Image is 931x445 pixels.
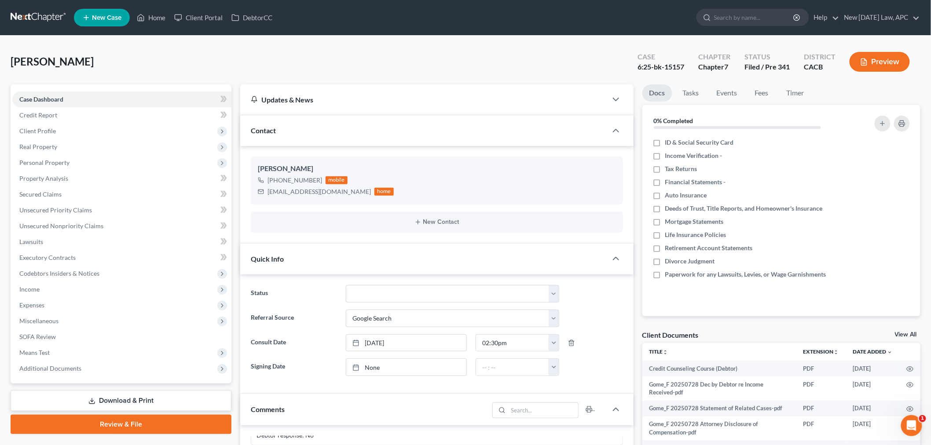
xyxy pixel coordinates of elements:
[246,310,341,327] label: Referral Source
[665,217,724,226] span: Mortgage Statements
[796,376,846,401] td: PDF
[665,204,823,213] span: Deeds of Trust, Title Reports, and Homeowner's Insurance
[676,84,706,102] a: Tasks
[326,176,348,184] div: mobile
[251,95,597,104] div: Updates & News
[251,405,285,413] span: Comments
[663,350,668,355] i: unfold_more
[642,401,796,416] td: Gome_F 20250728 Statement of Related Cases-pdf
[642,84,672,102] a: Docs
[638,52,684,62] div: Case
[19,254,76,261] span: Executory Contracts
[804,52,836,62] div: District
[12,171,231,186] a: Property Analysis
[170,10,227,26] a: Client Portal
[698,52,730,62] div: Chapter
[268,176,322,185] div: [PHONE_NUMBER]
[846,401,899,416] td: [DATE]
[19,317,59,325] span: Miscellaneous
[665,138,734,147] span: ID & Social Security Card
[654,117,693,124] strong: 0% Completed
[710,84,744,102] a: Events
[744,52,790,62] div: Status
[780,84,811,102] a: Timer
[132,10,170,26] a: Home
[638,62,684,72] div: 6:25-bk-15157
[895,332,917,338] a: View All
[796,401,846,416] td: PDF
[19,159,70,166] span: Personal Property
[346,335,466,351] a: [DATE]
[476,335,549,351] input: -- : --
[19,175,68,182] span: Property Analysis
[19,270,99,277] span: Codebtors Insiders & Notices
[833,350,839,355] i: unfold_more
[850,52,910,72] button: Preview
[12,91,231,107] a: Case Dashboard
[19,190,62,198] span: Secured Claims
[19,301,44,309] span: Expenses
[476,359,549,376] input: -- : --
[251,255,284,263] span: Quick Info
[698,62,730,72] div: Chapter
[714,9,795,26] input: Search by name...
[810,10,839,26] a: Help
[642,361,796,376] td: Credit Counseling Course (Debtor)
[251,126,276,135] span: Contact
[11,415,231,434] a: Review & File
[508,403,578,418] input: Search...
[665,257,715,266] span: Divorce Judgment
[19,206,92,214] span: Unsecured Priority Claims
[11,390,231,411] a: Download & Print
[887,350,892,355] i: expand_more
[796,361,846,376] td: PDF
[19,333,56,340] span: SOFA Review
[12,186,231,202] a: Secured Claims
[724,62,728,71] span: 7
[12,202,231,218] a: Unsecured Priority Claims
[846,376,899,401] td: [DATE]
[642,416,796,441] td: Gome_F 20250728 Attorney Disclosure of Compensation-pdf
[374,188,394,196] div: home
[901,415,922,436] iframe: Intercom live chat
[19,127,56,135] span: Client Profile
[840,10,920,26] a: New [DATE] Law, APC
[665,178,726,186] span: Financial Statements -
[19,143,57,150] span: Real Property
[346,359,466,376] a: None
[649,348,668,355] a: Titleunfold_more
[846,416,899,441] td: [DATE]
[853,348,892,355] a: Date Added expand_more
[642,330,699,339] div: Client Documents
[92,15,121,21] span: New Case
[665,191,707,200] span: Auto Insurance
[19,222,103,230] span: Unsecured Nonpriority Claims
[846,361,899,376] td: [DATE]
[246,358,341,376] label: Signing Date
[12,218,231,234] a: Unsecured Nonpriority Claims
[804,62,836,72] div: CACB
[665,164,697,173] span: Tax Returns
[665,270,826,279] span: Paperwork for any Lawsuits, Levies, or Wage Garnishments
[246,285,341,303] label: Status
[19,365,81,372] span: Additional Documents
[246,334,341,352] label: Consult Date
[19,349,50,356] span: Means Test
[642,376,796,401] td: Gome_F 20250728 Dec by Debtor re Income Received-pdf
[665,244,753,252] span: Retirement Account Statements
[12,250,231,266] a: Executory Contracts
[19,111,57,119] span: Credit Report
[12,329,231,345] a: SOFA Review
[665,230,726,239] span: Life Insurance Policies
[227,10,277,26] a: DebtorCC
[919,415,926,422] span: 1
[665,151,722,160] span: Income Verification -
[258,219,616,226] button: New Contact
[803,348,839,355] a: Extensionunfold_more
[258,164,616,174] div: [PERSON_NAME]
[12,107,231,123] a: Credit Report
[268,187,371,196] div: [EMAIL_ADDRESS][DOMAIN_NAME]
[11,55,94,68] span: [PERSON_NAME]
[19,95,63,103] span: Case Dashboard
[744,62,790,72] div: Filed / Pre 341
